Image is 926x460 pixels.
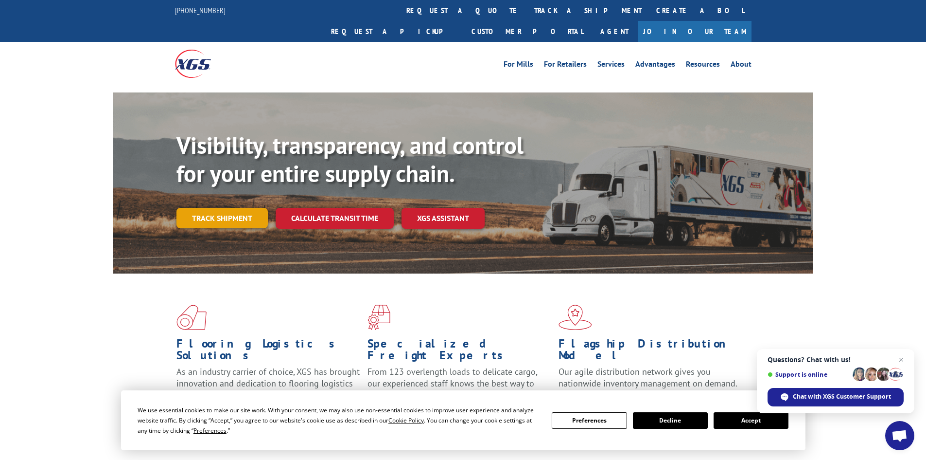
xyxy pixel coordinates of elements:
b: Visibility, transparency, and control for your entire supply chain. [176,130,524,188]
h1: Flagship Distribution Model [559,338,742,366]
button: Accept [714,412,788,429]
h1: Specialized Freight Experts [367,338,551,366]
button: Decline [633,412,708,429]
a: Join Our Team [638,21,751,42]
span: Chat with XGS Customer Support [793,392,891,401]
a: Request a pickup [324,21,464,42]
a: For Retailers [544,60,587,71]
a: Services [597,60,625,71]
a: XGS ASSISTANT [402,208,485,229]
div: We use essential cookies to make our site work. With your consent, we may also use non-essential ... [138,405,540,436]
a: About [731,60,751,71]
span: Preferences [193,426,227,435]
a: Agent [591,21,638,42]
img: xgs-icon-focused-on-flooring-red [367,305,390,330]
span: Support is online [768,371,849,378]
span: As an industry carrier of choice, XGS has brought innovation and dedication to flooring logistics... [176,366,360,401]
h1: Flooring Logistics Solutions [176,338,360,366]
a: Customer Portal [464,21,591,42]
p: From 123 overlength loads to delicate cargo, our experienced staff knows the best way to move you... [367,366,551,409]
a: Advantages [635,60,675,71]
div: Cookie Consent Prompt [121,390,805,450]
a: [PHONE_NUMBER] [175,5,226,15]
span: Chat with XGS Customer Support [768,388,904,406]
img: xgs-icon-flagship-distribution-model-red [559,305,592,330]
button: Preferences [552,412,627,429]
a: For Mills [504,60,533,71]
a: Calculate transit time [276,208,394,229]
span: Our agile distribution network gives you nationwide inventory management on demand. [559,366,737,389]
a: Track shipment [176,208,268,228]
img: xgs-icon-total-supply-chain-intelligence-red [176,305,207,330]
a: Resources [686,60,720,71]
span: Questions? Chat with us! [768,356,904,364]
a: Open chat [885,421,914,450]
span: Cookie Policy [388,416,424,424]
